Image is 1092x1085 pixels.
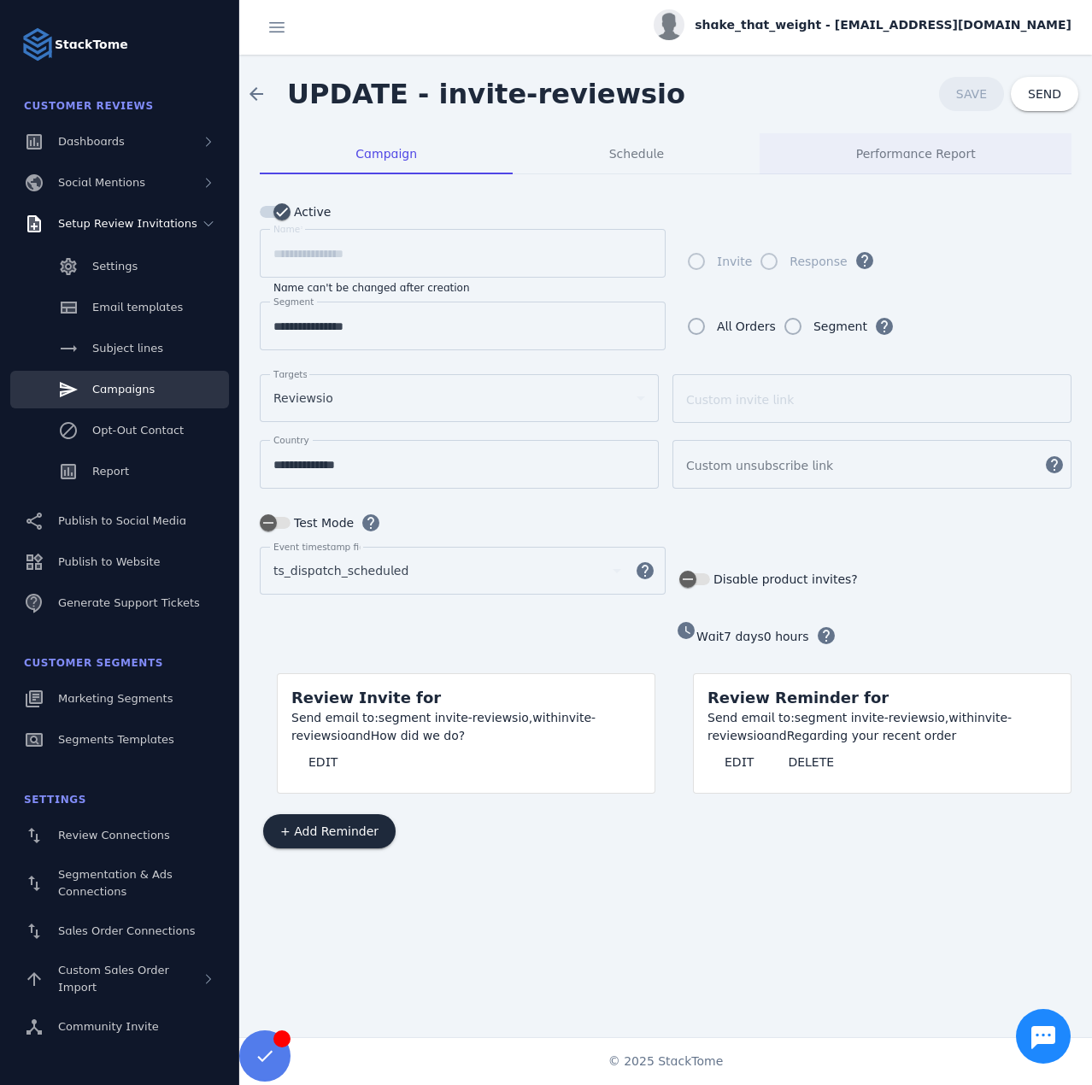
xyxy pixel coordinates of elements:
[686,459,833,472] mat-label: Custom unsubscribe link
[1028,88,1061,100] span: SEND
[273,388,333,408] span: Reviewsio
[273,560,408,581] span: ts_dispatch_scheduled
[10,289,229,326] a: Email templates
[786,251,847,272] label: Response
[10,371,229,408] a: Campaigns
[58,514,186,527] span: Publish to Social Media
[707,689,889,707] span: Review Reminder for
[696,630,724,643] span: Wait
[725,756,754,768] span: EDIT
[710,569,858,589] label: Disable product invites?
[10,330,229,367] a: Subject lines
[273,224,300,234] mat-label: Name
[724,630,764,643] span: 7 days
[707,745,771,779] button: EDIT
[1011,77,1078,111] button: SEND
[771,745,851,779] button: DELETE
[676,620,696,641] mat-icon: watch_later
[58,924,195,937] span: Sales Order Connections
[625,560,666,581] mat-icon: help
[788,756,834,768] span: DELETE
[10,248,229,285] a: Settings
[273,278,470,295] mat-hint: Name can't be changed after creation
[609,148,664,160] span: Schedule
[263,814,396,848] button: + Add Reminder
[58,596,200,609] span: Generate Support Tickets
[273,316,652,337] input: Segment
[24,100,154,112] span: Customer Reviews
[280,825,379,837] span: + Add Reminder
[654,9,684,40] img: profile.jpg
[10,721,229,759] a: Segments Templates
[58,692,173,705] span: Marketing Segments
[695,16,1071,34] span: shake_that_weight - [EMAIL_ADDRESS][DOMAIN_NAME]
[764,630,809,643] span: 0 hours
[291,709,641,745] div: segment invite-reviewsio, invite-reviewsio How did we do?
[287,78,685,110] span: UPDATE - invite-reviewsio
[291,711,379,724] span: Send email to:
[92,260,138,273] span: Settings
[92,465,129,478] span: Report
[713,251,752,272] label: Invite
[707,711,795,724] span: Send email to:
[273,455,645,475] input: Country
[58,733,174,746] span: Segments Templates
[58,964,169,994] span: Custom Sales Order Import
[92,342,163,355] span: Subject lines
[24,794,86,806] span: Settings
[10,502,229,540] a: Publish to Social Media
[608,1053,724,1070] span: © 2025 StackTome
[58,176,145,189] span: Social Mentions
[10,1008,229,1046] a: Community Invite
[707,709,1057,745] div: segment invite-reviewsio, invite-reviewsio Regarding your recent order
[273,435,309,445] mat-label: Country
[717,316,776,337] div: All Orders
[58,829,170,842] span: Review Connections
[10,584,229,622] a: Generate Support Tickets
[10,912,229,950] a: Sales Order Connections
[24,657,163,669] span: Customer Segments
[10,453,229,490] a: Report
[654,9,1071,40] button: shake_that_weight - [EMAIL_ADDRESS][DOMAIN_NAME]
[58,135,125,148] span: Dashboards
[686,393,794,407] mat-label: Custom invite link
[58,555,160,568] span: Publish to Website
[58,217,197,230] span: Setup Review Invitations
[10,858,229,909] a: Segmentation & Ads Connections
[291,202,331,222] label: Active
[856,148,976,160] span: Performance Report
[273,296,314,307] mat-label: Segment
[21,27,55,62] img: Logo image
[92,383,155,396] span: Campaigns
[58,868,173,898] span: Segmentation & Ads Connections
[291,689,441,707] span: Review Invite for
[291,745,355,779] button: EDIT
[55,36,128,54] strong: StackTome
[92,301,183,314] span: Email templates
[273,542,373,552] mat-label: Event timestamp field
[810,316,867,337] label: Segment
[273,369,308,379] mat-label: Targets
[10,412,229,449] a: Opt-Out Contact
[92,424,184,437] span: Opt-Out Contact
[58,1020,159,1033] span: Community Invite
[10,680,229,718] a: Marketing Segments
[348,729,371,742] span: and
[308,756,338,768] span: EDIT
[532,711,558,724] span: with
[291,513,354,533] label: Test Mode
[10,817,229,854] a: Review Connections
[10,543,229,581] a: Publish to Website
[948,711,974,724] span: with
[764,729,787,742] span: and
[355,148,417,160] span: Campaign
